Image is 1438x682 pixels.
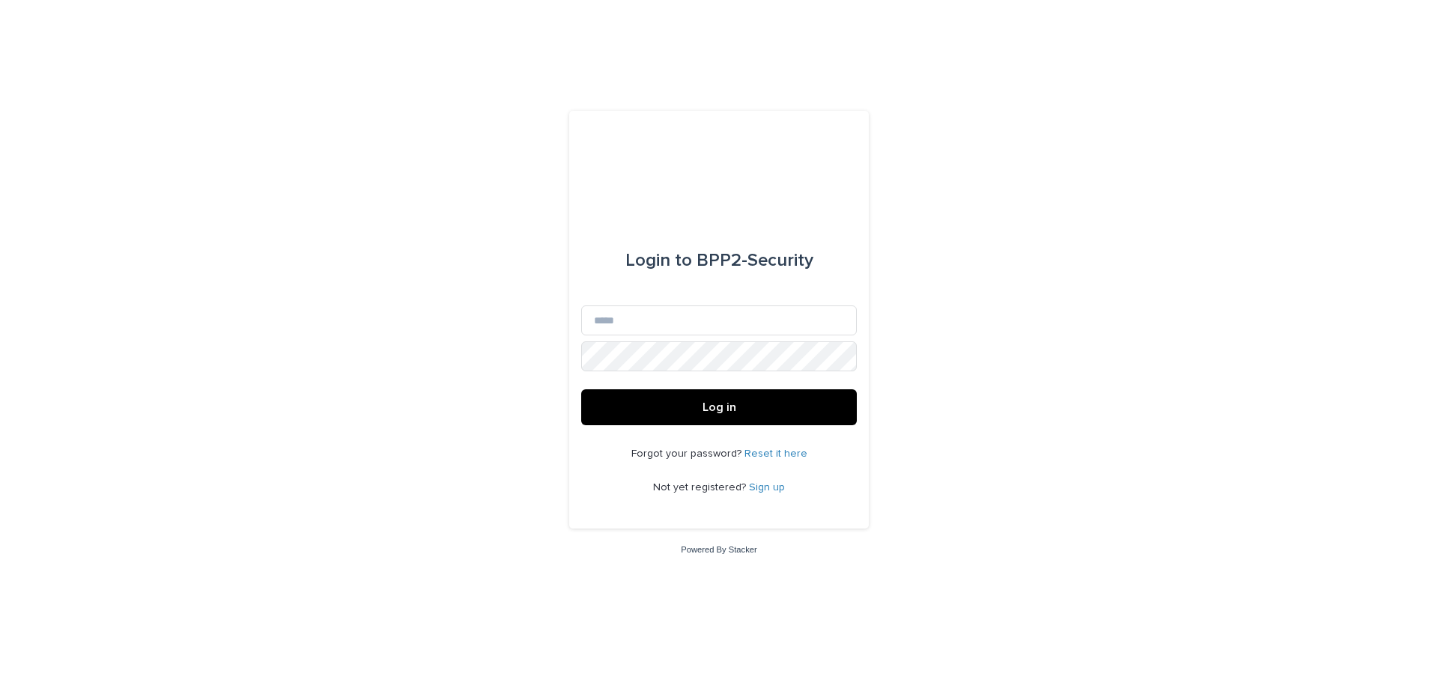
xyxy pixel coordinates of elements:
[631,448,744,459] span: Forgot your password?
[581,389,857,425] button: Log in
[749,482,785,493] a: Sign up
[703,401,736,413] span: Log in
[681,545,756,554] a: Powered By Stacker
[625,240,813,281] div: BPP2-Security
[653,482,749,493] span: Not yet registered?
[686,147,753,192] img: dwgmcNfxSF6WIOOXiGgu
[625,252,692,270] span: Login to
[744,448,807,459] a: Reset it here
